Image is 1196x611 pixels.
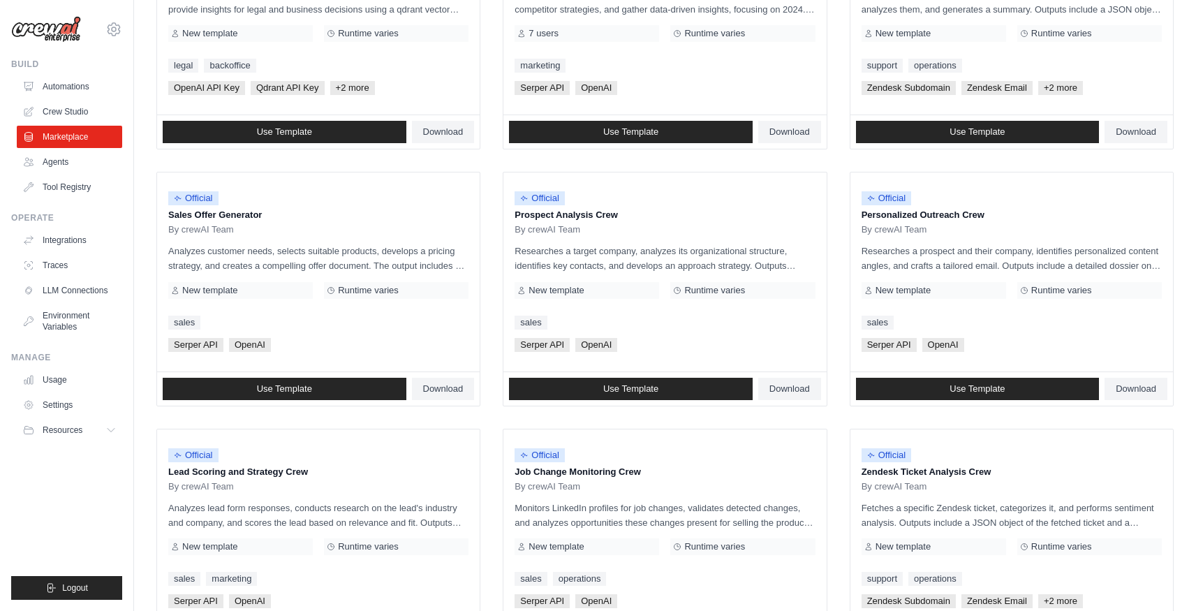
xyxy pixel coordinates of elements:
[862,481,927,492] span: By crewAI Team
[11,576,122,600] button: Logout
[856,121,1100,143] a: Use Template
[168,594,223,608] span: Serper API
[515,501,815,530] p: Monitors LinkedIn profiles for job changes, validates detected changes, and analyzes opportunitie...
[684,285,745,296] span: Runtime varies
[515,481,580,492] span: By crewAI Team
[17,369,122,391] a: Usage
[862,208,1162,222] p: Personalized Outreach Crew
[338,541,399,552] span: Runtime varies
[529,28,559,39] span: 7 users
[168,224,234,235] span: By crewAI Team
[1105,121,1167,143] a: Download
[862,191,912,205] span: Official
[204,59,256,73] a: backoffice
[168,191,219,205] span: Official
[206,572,257,586] a: marketing
[163,121,406,143] a: Use Template
[168,316,200,330] a: sales
[862,244,1162,273] p: Researches a prospect and their company, identifies personalized content angles, and crafts a tai...
[862,338,917,352] span: Serper API
[908,572,962,586] a: operations
[509,121,753,143] a: Use Template
[515,191,565,205] span: Official
[515,465,815,479] p: Job Change Monitoring Crew
[11,59,122,70] div: Build
[515,224,580,235] span: By crewAI Team
[62,582,88,594] span: Logout
[17,304,122,338] a: Environment Variables
[950,383,1005,395] span: Use Template
[1116,383,1156,395] span: Download
[163,378,406,400] a: Use Template
[862,501,1162,530] p: Fetches a specific Zendesk ticket, categorizes it, and performs sentiment analysis. Outputs inclu...
[1031,28,1092,39] span: Runtime varies
[11,212,122,223] div: Operate
[961,81,1033,95] span: Zendesk Email
[684,541,745,552] span: Runtime varies
[17,254,122,277] a: Traces
[1038,81,1083,95] span: +2 more
[876,28,931,39] span: New template
[856,378,1100,400] a: Use Template
[257,126,312,138] span: Use Template
[575,594,617,608] span: OpenAI
[862,59,903,73] a: support
[168,465,468,479] p: Lead Scoring and Strategy Crew
[423,126,464,138] span: Download
[1116,126,1156,138] span: Download
[168,81,245,95] span: OpenAI API Key
[168,501,468,530] p: Analyzes lead form responses, conducts research on the lead's industry and company, and scores th...
[862,81,956,95] span: Zendesk Subdomain
[908,59,962,73] a: operations
[575,81,617,95] span: OpenAI
[529,541,584,552] span: New template
[412,378,475,400] a: Download
[515,59,566,73] a: marketing
[862,448,912,462] span: Official
[1105,378,1167,400] a: Download
[515,572,547,586] a: sales
[515,244,815,273] p: Researches a target company, analyzes its organizational structure, identifies key contacts, and ...
[509,378,753,400] a: Use Template
[412,121,475,143] a: Download
[862,594,956,608] span: Zendesk Subdomain
[603,383,658,395] span: Use Template
[758,121,821,143] a: Download
[17,151,122,173] a: Agents
[17,101,122,123] a: Crew Studio
[769,383,810,395] span: Download
[529,285,584,296] span: New template
[922,338,964,352] span: OpenAI
[603,126,658,138] span: Use Template
[168,59,198,73] a: legal
[684,28,745,39] span: Runtime varies
[515,448,565,462] span: Official
[182,541,237,552] span: New template
[17,229,122,251] a: Integrations
[515,594,570,608] span: Serper API
[758,378,821,400] a: Download
[876,541,931,552] span: New template
[17,279,122,302] a: LLM Connections
[876,285,931,296] span: New template
[17,176,122,198] a: Tool Registry
[251,81,325,95] span: Qdrant API Key
[229,594,271,608] span: OpenAI
[229,338,271,352] span: OpenAI
[43,425,82,436] span: Resources
[862,572,903,586] a: support
[769,126,810,138] span: Download
[168,338,223,352] span: Serper API
[168,448,219,462] span: Official
[338,285,399,296] span: Runtime varies
[182,28,237,39] span: New template
[553,572,607,586] a: operations
[168,572,200,586] a: sales
[338,28,399,39] span: Runtime varies
[1031,541,1092,552] span: Runtime varies
[168,244,468,273] p: Analyzes customer needs, selects suitable products, develops a pricing strategy, and creates a co...
[17,126,122,148] a: Marketplace
[17,419,122,441] button: Resources
[182,285,237,296] span: New template
[515,338,570,352] span: Serper API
